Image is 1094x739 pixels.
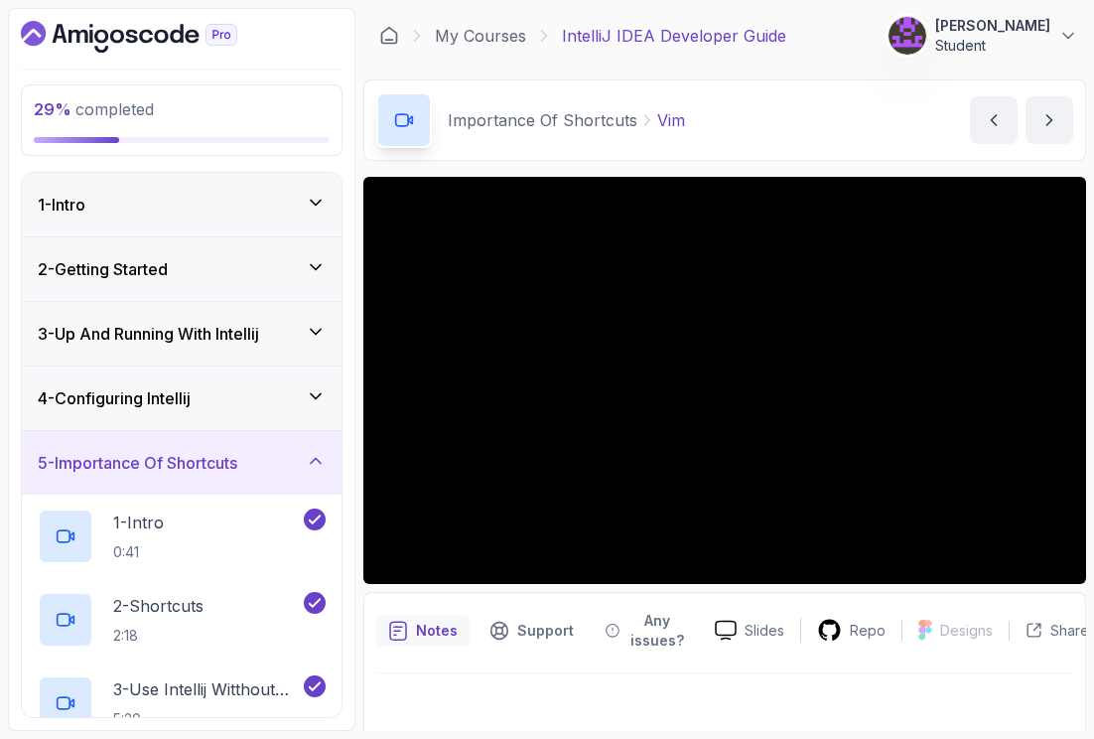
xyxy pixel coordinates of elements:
button: next content [1026,96,1073,144]
p: Vim [657,108,685,132]
h3: 3 - Up And Running With Intellij [38,322,259,346]
button: Feedback button [594,605,699,657]
button: 4-Configuring Intellij [22,367,342,430]
p: Importance Of Shortcuts [448,108,637,132]
a: My Courses [435,24,526,48]
h3: 4 - Configuring Intellij [38,386,191,410]
p: 1 - Intro [113,511,164,534]
button: 3-Use Intellij Witthout Mouse5:20 [38,675,326,731]
button: 5-Importance Of Shortcuts [22,431,342,495]
p: Notes [416,621,458,641]
p: [PERSON_NAME] [935,16,1050,36]
p: Repo [850,621,886,641]
p: 2:18 [113,626,204,646]
h3: 5 - Importance Of Shortcuts [38,451,237,475]
p: Any issues? [627,611,687,651]
button: Share [1009,621,1089,641]
p: 5:20 [113,709,300,729]
button: 3-Up And Running With Intellij [22,302,342,366]
p: Share [1050,621,1089,641]
a: Dashboard [379,26,399,46]
button: 1-Intro [22,173,342,236]
button: 2-Shortcuts2:18 [38,592,326,648]
button: 2-Getting Started [22,237,342,301]
h3: 2 - Getting Started [38,257,168,281]
p: Slides [745,621,784,641]
iframe: To enrich screen reader interactions, please activate Accessibility in Grammarly extension settings [363,177,1086,584]
a: Slides [699,620,800,641]
img: user profile image [889,17,926,55]
p: Support [517,621,574,641]
span: completed [34,99,154,119]
span: 29 % [34,99,71,119]
button: user profile image[PERSON_NAME]Student [888,16,1078,56]
p: Designs [940,621,993,641]
button: notes button [376,605,470,657]
button: 1-Intro0:41 [38,509,326,564]
h3: 1 - Intro [38,193,85,217]
button: previous content [970,96,1018,144]
a: Repo [801,618,901,643]
a: Dashboard [21,21,283,53]
button: Support button [478,605,586,657]
p: 0:41 [113,542,164,562]
p: IntelliJ IDEA Developer Guide [562,24,786,48]
p: Student [935,36,1050,56]
p: 3 - Use Intellij Witthout Mouse [113,677,300,701]
p: 2 - Shortcuts [113,594,204,618]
